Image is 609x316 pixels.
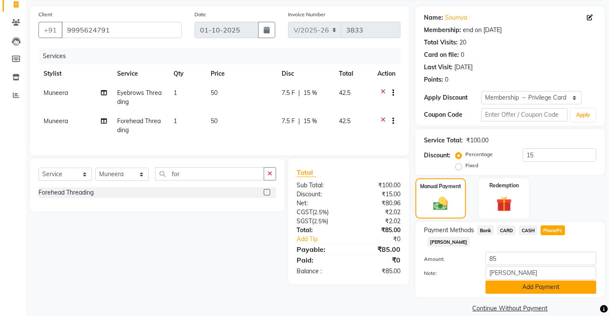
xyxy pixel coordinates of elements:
[348,190,406,199] div: ₹15.00
[418,255,479,263] label: Amount:
[348,226,406,235] div: ₹85.00
[297,217,312,225] span: SGST
[282,117,295,126] span: 7.5 F
[44,117,68,125] span: Muneera
[290,255,348,265] div: Paid:
[348,244,406,254] div: ₹85.00
[429,195,453,213] img: _cash.svg
[424,26,461,35] div: Membership:
[297,208,312,216] span: CGST
[303,89,317,97] span: 15 %
[282,89,295,97] span: 7.5 F
[466,136,488,145] div: ₹100.00
[424,75,443,84] div: Points:
[454,63,473,72] div: [DATE]
[372,64,400,83] th: Action
[211,117,218,125] span: 50
[168,64,206,83] th: Qty
[571,109,595,121] button: Apply
[465,162,478,169] label: Fixed
[290,199,348,208] div: Net:
[424,38,458,47] div: Total Visits:
[485,266,596,280] input: Add Note
[38,188,94,197] div: Forehead Threading
[485,281,596,294] button: Add Payment
[424,110,481,119] div: Coupon Code
[465,151,493,158] label: Percentage
[314,209,327,216] span: 2.5%
[298,89,300,97] span: |
[290,190,348,199] div: Discount:
[288,11,325,18] label: Invoice Number
[117,117,161,134] span: Forehead Threading
[424,50,459,59] div: Card on file:
[418,269,479,277] label: Note:
[424,63,453,72] div: Last Visit:
[290,235,358,244] a: Add Tip
[155,167,264,180] input: Search or Scan
[417,304,603,313] a: Continue Without Payment
[194,11,206,18] label: Date
[485,252,596,265] input: Amount
[481,108,568,121] input: Enter Offer / Coupon Code
[334,64,372,83] th: Total
[290,181,348,190] div: Sub Total:
[303,117,317,126] span: 15 %
[117,89,162,106] span: Eyebrows Threading
[339,89,350,97] span: 42.5
[38,11,52,18] label: Client
[459,38,466,47] div: 20
[290,244,348,254] div: Payable:
[314,218,327,224] span: 2.5%
[174,117,177,125] span: 1
[339,117,350,125] span: 42.5
[519,225,537,235] span: CASH
[38,22,62,38] button: +91
[206,64,277,83] th: Price
[211,89,218,97] span: 50
[491,195,517,214] img: _gift.svg
[39,48,407,64] div: Services
[541,225,565,235] span: PhonePe
[348,181,406,190] div: ₹100.00
[38,64,112,83] th: Stylist
[174,89,177,97] span: 1
[424,151,450,160] div: Discount:
[348,208,406,217] div: ₹2.02
[277,64,333,83] th: Disc
[298,117,300,126] span: |
[445,13,467,22] a: Soumya
[424,226,474,235] span: Payment Methods
[348,199,406,208] div: ₹80.96
[44,89,68,97] span: Muneera
[290,267,348,276] div: Balance :
[348,255,406,265] div: ₹0
[290,226,348,235] div: Total:
[497,225,515,235] span: CARD
[297,168,316,177] span: Total
[348,267,406,276] div: ₹85.00
[358,235,407,244] div: ₹0
[424,136,463,145] div: Service Total:
[489,182,519,189] label: Redemption
[290,208,348,217] div: ( )
[420,183,461,190] label: Manual Payment
[62,22,182,38] input: Search by Name/Mobile/Email/Code
[112,64,168,83] th: Service
[477,225,494,235] span: Bank
[445,75,448,84] div: 0
[461,50,464,59] div: 0
[290,217,348,226] div: ( )
[348,217,406,226] div: ₹2.02
[463,26,502,35] div: end on [DATE]
[424,93,481,102] div: Apply Discount
[427,237,470,247] span: [PERSON_NAME]
[424,13,443,22] div: Name:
